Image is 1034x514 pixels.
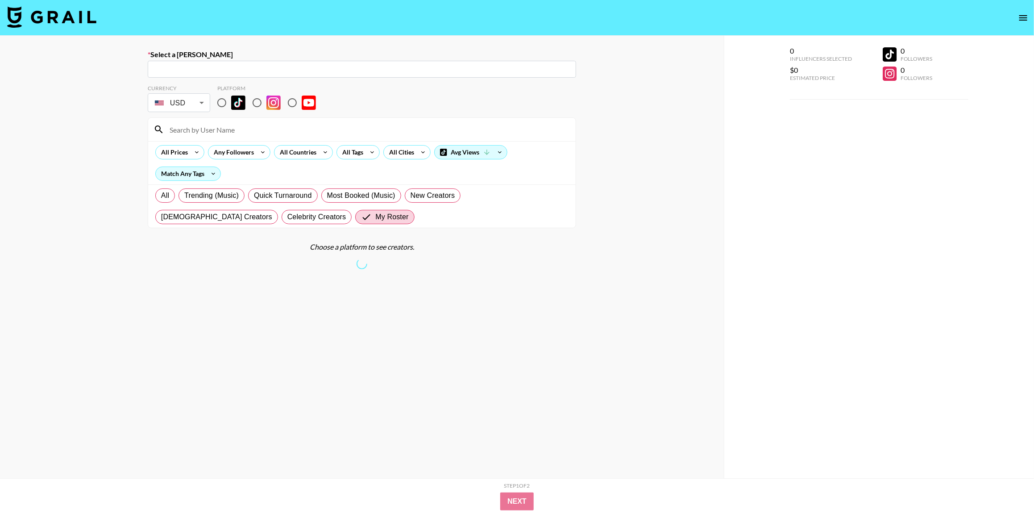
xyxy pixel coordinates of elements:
div: Currency [148,85,210,92]
div: All Countries [274,146,318,159]
div: Followers [901,55,933,62]
div: 0 [901,46,933,55]
img: Grail Talent [7,6,96,28]
span: Quick Turnaround [254,190,312,201]
div: Any Followers [208,146,256,159]
img: Instagram [266,96,281,110]
span: Most Booked (Music) [327,190,395,201]
div: USD [149,95,208,111]
span: [DEMOGRAPHIC_DATA] Creators [161,212,272,222]
div: Estimated Price [790,75,852,81]
input: Search by User Name [164,122,570,137]
span: Refreshing talent, talent... [356,258,369,271]
button: Next [500,493,534,510]
div: Step 1 of 2 [504,482,530,489]
span: Trending (Music) [184,190,239,201]
div: Followers [901,75,933,81]
div: Influencers Selected [790,55,852,62]
div: Choose a platform to see creators. [148,242,576,251]
label: Select a [PERSON_NAME] [148,50,576,59]
img: TikTok [231,96,245,110]
div: 0 [901,66,933,75]
span: All [161,190,169,201]
div: Match Any Tags [156,167,220,180]
button: open drawer [1014,9,1032,27]
span: My Roster [375,212,408,222]
img: YouTube [302,96,316,110]
div: $0 [790,66,852,75]
div: Avg Views [435,146,507,159]
span: New Creators [411,190,455,201]
div: All Tags [337,146,365,159]
div: 0 [790,46,852,55]
div: Platform [217,85,323,92]
div: All Prices [156,146,190,159]
span: Celebrity Creators [287,212,346,222]
div: All Cities [384,146,416,159]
